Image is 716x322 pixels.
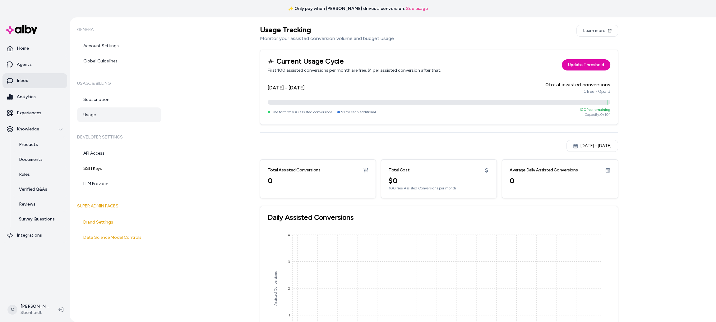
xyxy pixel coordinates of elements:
a: Usage [77,107,161,122]
p: Products [19,142,38,148]
a: Integrations [2,228,67,243]
a: Data Science Model Controls [77,230,161,245]
button: C[PERSON_NAME]Stienhardt [4,300,53,320]
h6: Developer Settings [77,129,161,146]
a: Survey Questions [13,212,67,227]
a: Brand Settings [77,215,161,230]
p: Analytics [17,94,36,100]
a: Products [13,137,67,152]
div: 100 free Assisted Conversions per month [389,186,489,191]
h6: General [77,21,161,39]
a: Verified Q&As [13,182,67,197]
div: $ 0 [389,176,489,186]
p: Knowledge [17,126,39,132]
div: 0 total assisted conversions [545,81,610,88]
a: Learn more [576,25,618,37]
button: [DATE] - [DATE] [566,140,618,152]
span: Free for first 100 assisted conversions [271,110,332,115]
h6: Super Admin Pages [77,197,161,215]
a: Subscription [77,92,161,107]
a: Analytics [2,89,67,104]
span: ✨ Only pay when [PERSON_NAME] drives a conversion. [288,6,405,12]
p: Rules [19,171,30,178]
p: Monitor your assisted conversion volume and budget usage [260,35,394,42]
p: Inbox [17,78,28,84]
a: Rules [13,167,67,182]
div: 0 free • 0 paid [545,88,610,95]
button: Knowledge [2,122,67,137]
p: Verified Q&As [19,186,47,193]
p: Reviews [19,201,35,207]
a: Account Settings [77,39,161,53]
p: Survey Questions [19,216,55,222]
p: Integrations [17,232,42,238]
h3: Average Daily Assisted Conversions [510,167,578,173]
h4: [DATE] - [DATE] [268,84,305,92]
tspan: 1 [288,313,290,317]
p: Experiences [17,110,41,116]
a: Global Guidelines [77,54,161,69]
tspan: 4 [288,233,290,237]
span: 100 free remaining [579,107,610,112]
h3: Total Cost [389,167,410,173]
p: First 100 assisted conversions per month are free. $1 per assisted conversion after that. [268,67,441,74]
a: Experiences [2,106,67,120]
p: Agents [17,61,32,68]
a: LLM Provider [77,176,161,191]
a: See usage [406,6,428,12]
h2: Usage Tracking [260,25,394,35]
div: Capacity: 0 / 101 [579,112,610,117]
a: Home [2,41,67,56]
tspan: Assisted Conversions [273,271,278,306]
h3: Current Usage Cycle [268,57,441,65]
a: Update Threshold [562,59,610,70]
h6: Usage & Billing [77,75,161,92]
p: Home [17,45,29,52]
a: SSH Keys [77,161,161,176]
p: [PERSON_NAME] [21,303,49,310]
img: alby Logo [6,25,37,34]
div: 0 [510,176,610,186]
p: Documents [19,156,43,163]
a: API Access [77,146,161,161]
tspan: 2 [288,286,290,291]
a: Agents [2,57,67,72]
span: C [7,305,17,315]
span: $1 for each additional [341,110,376,115]
h3: Daily Assisted Conversions [268,214,610,221]
a: Reviews [13,197,67,212]
tspan: 3 [288,260,290,264]
a: Inbox [2,73,67,88]
div: 0 [268,176,368,186]
h3: Total Assisted Conversions [268,167,321,173]
div: [DATE] - [DATE] [573,143,612,149]
span: Stienhardt [21,310,49,316]
a: Documents [13,152,67,167]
